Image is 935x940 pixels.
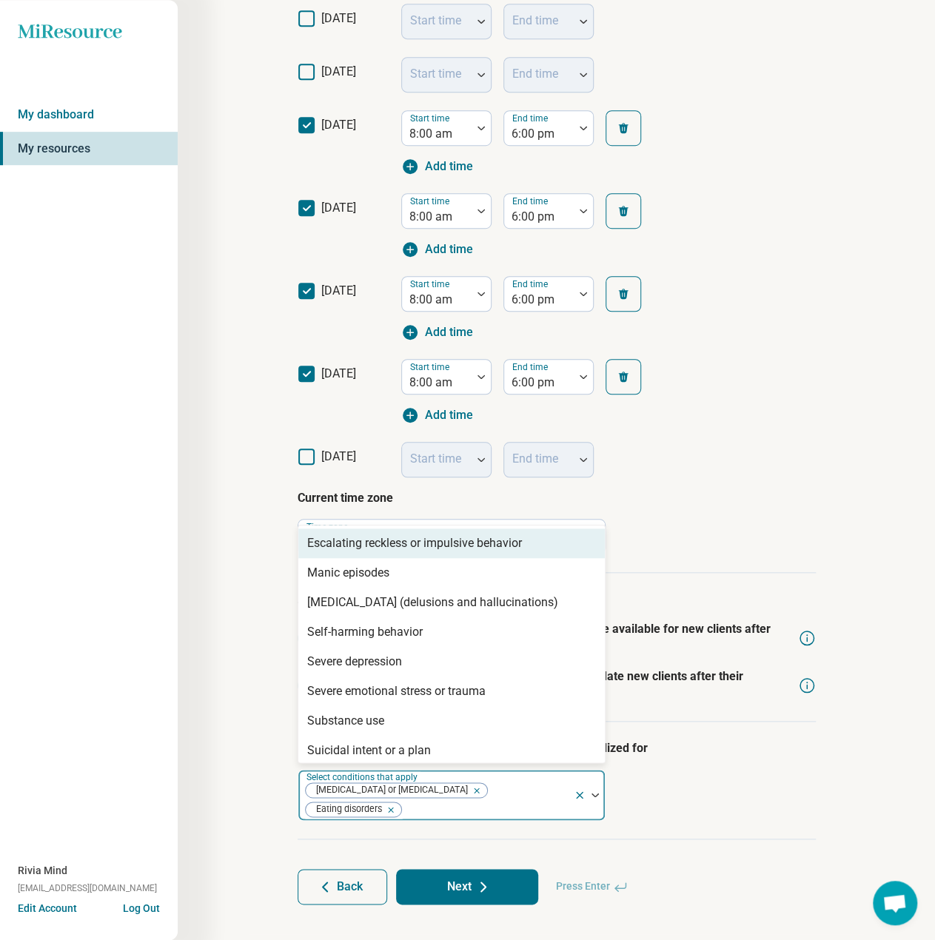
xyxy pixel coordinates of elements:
div: Severe emotional stress or trauma [307,682,486,700]
span: Add time [425,323,473,341]
button: Add time [401,158,473,175]
div: Escalating reckless or impulsive behavior [307,534,522,552]
div: Substance use [307,712,384,730]
span: [DATE] [321,449,356,463]
label: End time [512,195,551,206]
button: Log Out [123,901,160,913]
span: Eating disorders [306,802,386,816]
span: [DATE] [321,366,356,380]
span: [EMAIL_ADDRESS][DOMAIN_NAME] [18,882,157,895]
label: Start time [410,361,452,372]
span: Add time [425,241,473,258]
div: [MEDICAL_DATA] (delusions and hallucinations) [307,594,558,611]
button: Add time [401,406,473,424]
button: Add time [401,323,473,341]
button: Add time [401,241,473,258]
div: Suicidal intent or a plan [307,742,431,759]
label: End time [512,278,551,289]
span: [MEDICAL_DATA] or [MEDICAL_DATA] [306,783,472,797]
span: [DATE] [321,11,356,25]
span: Back [337,881,363,893]
label: Start time [410,113,452,123]
label: End time [512,113,551,123]
label: End time [512,361,551,372]
label: Select conditions that apply [306,771,420,782]
div: Open chat [873,881,917,925]
button: Edit Account [18,901,77,916]
p: Current time zone [298,489,816,507]
button: Next [396,869,538,904]
label: Time zone [306,521,351,531]
span: [DATE] [321,64,356,78]
span: [DATE] [321,201,356,215]
label: Start time [410,195,452,206]
span: [DATE] [321,118,356,132]
span: Press Enter [547,869,637,904]
button: Back [298,869,387,904]
span: Rivia Mind [18,863,67,879]
span: Add time [425,406,473,424]
span: [DATE] [321,283,356,298]
div: Severe depression [307,653,402,671]
label: Start time [410,278,452,289]
span: Add time [425,158,473,175]
div: Self-harming behavior [307,623,423,641]
div: Manic episodes [307,564,389,582]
